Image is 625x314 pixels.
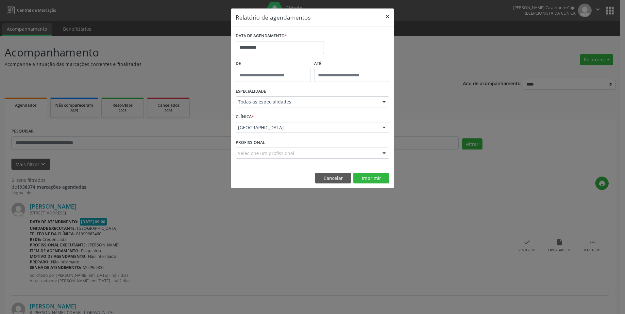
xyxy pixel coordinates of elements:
[236,31,287,41] label: DATA DE AGENDAMENTO
[314,59,389,69] label: ATÉ
[381,8,394,24] button: Close
[238,124,376,131] span: [GEOGRAPHIC_DATA]
[236,137,265,148] label: PROFISSIONAL
[236,112,254,122] label: CLÍNICA
[238,150,294,157] span: Selecione um profissional
[353,173,389,184] button: Imprimir
[236,59,311,69] label: De
[236,13,311,22] h5: Relatório de agendamentos
[236,86,266,97] label: ESPECIALIDADE
[315,173,351,184] button: Cancelar
[238,99,376,105] span: Todas as especialidades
